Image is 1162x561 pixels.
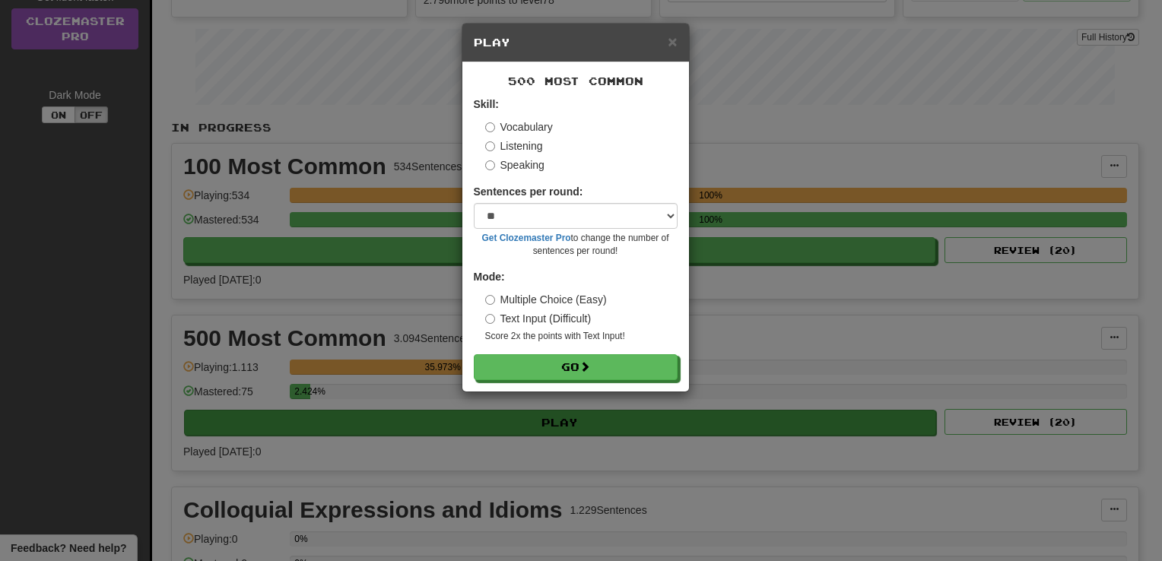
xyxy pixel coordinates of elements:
[668,33,677,49] button: Close
[474,232,678,258] small: to change the number of sentences per round!
[668,33,677,50] span: ×
[485,292,607,307] label: Multiple Choice (Easy)
[474,271,505,283] strong: Mode:
[485,311,592,326] label: Text Input (Difficult)
[485,314,495,324] input: Text Input (Difficult)
[474,184,583,199] label: Sentences per round:
[508,74,643,87] span: 500 Most Common
[485,119,553,135] label: Vocabulary
[485,138,543,154] label: Listening
[482,233,571,243] a: Get Clozemaster Pro
[485,122,495,132] input: Vocabulary
[485,141,495,151] input: Listening
[485,157,544,173] label: Speaking
[474,35,678,50] h5: Play
[485,160,495,170] input: Speaking
[485,330,678,343] small: Score 2x the points with Text Input !
[485,295,495,305] input: Multiple Choice (Easy)
[474,98,499,110] strong: Skill:
[474,354,678,380] button: Go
